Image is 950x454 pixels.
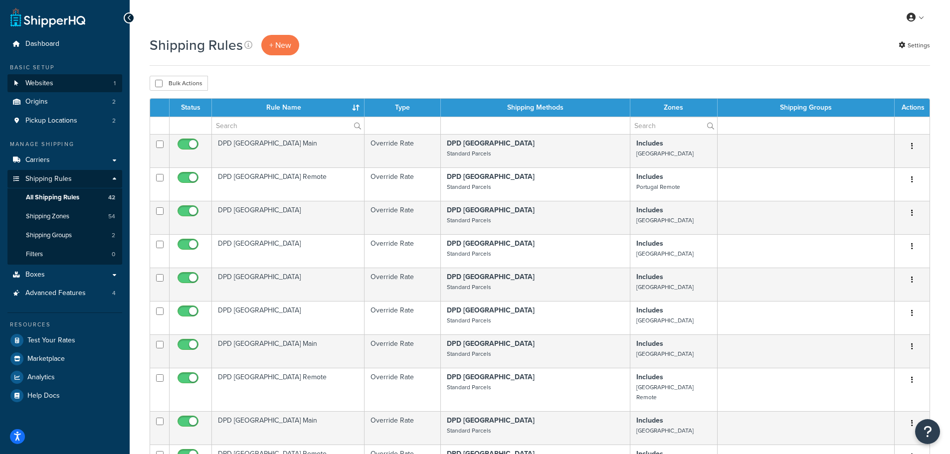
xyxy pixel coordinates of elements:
li: Origins [7,93,122,111]
small: Standard Parcels [447,249,491,258]
span: 2 [112,117,116,125]
span: Carriers [25,156,50,164]
td: Override Rate [365,334,440,368]
a: Pickup Locations 2 [7,112,122,130]
span: Boxes [25,271,45,279]
div: Manage Shipping [7,140,122,149]
span: Websites [25,79,53,88]
td: DPD [GEOGRAPHIC_DATA] Main [212,134,365,167]
strong: Includes [636,205,663,215]
td: DPD [GEOGRAPHIC_DATA] Remote [212,368,365,411]
span: 54 [108,212,115,221]
th: Shipping Groups [718,99,895,117]
a: Marketplace [7,350,122,368]
input: Search [630,117,717,134]
span: 2 [112,231,115,240]
small: [GEOGRAPHIC_DATA] Remote [636,383,694,402]
small: Standard Parcels [447,216,491,225]
a: Shipping Rules [7,170,122,188]
button: Open Resource Center [915,419,940,444]
li: Shipping Zones [7,207,122,226]
h1: Shipping Rules [150,35,243,55]
td: Override Rate [365,411,440,445]
th: Status [170,99,212,117]
strong: Includes [636,171,663,182]
th: Zones [630,99,718,117]
th: Shipping Methods [441,99,631,117]
span: Marketplace [27,355,65,363]
li: Pickup Locations [7,112,122,130]
span: Analytics [27,373,55,382]
span: 2 [112,98,116,106]
a: Carriers [7,151,122,169]
small: Standard Parcels [447,349,491,358]
li: Advanced Features [7,284,122,303]
span: 1 [114,79,116,88]
td: Override Rate [365,301,440,334]
li: Filters [7,245,122,264]
strong: DPD [GEOGRAPHIC_DATA] [447,338,535,349]
a: Origins 2 [7,93,122,111]
a: Analytics [7,368,122,386]
li: Websites [7,74,122,93]
a: Help Docs [7,387,122,405]
span: 4 [112,289,116,298]
a: Shipping Zones 54 [7,207,122,226]
td: DPD [GEOGRAPHIC_DATA] [212,234,365,268]
p: + New [261,35,299,55]
strong: Includes [636,415,663,426]
small: [GEOGRAPHIC_DATA] [636,249,694,258]
span: Dashboard [25,40,59,48]
td: Override Rate [365,234,440,268]
a: Websites 1 [7,74,122,93]
small: Portugal Remote [636,182,680,191]
a: Test Your Rates [7,331,122,349]
strong: DPD [GEOGRAPHIC_DATA] [447,305,535,315]
a: Shipping Groups 2 [7,226,122,245]
div: Basic Setup [7,63,122,72]
td: Override Rate [365,167,440,201]
span: Test Your Rates [27,336,75,345]
td: DPD [GEOGRAPHIC_DATA] [212,201,365,234]
li: Shipping Groups [7,226,122,245]
span: All Shipping Rules [26,193,79,202]
a: Settings [899,38,930,52]
strong: DPD [GEOGRAPHIC_DATA] [447,238,535,249]
span: 0 [112,250,115,259]
a: Dashboard [7,35,122,53]
strong: Includes [636,338,663,349]
a: Filters 0 [7,245,122,264]
a: All Shipping Rules 42 [7,188,122,207]
strong: Includes [636,305,663,315]
strong: DPD [GEOGRAPHIC_DATA] [447,372,535,382]
span: Origins [25,98,48,106]
strong: Includes [636,238,663,249]
strong: DPD [GEOGRAPHIC_DATA] [447,171,535,182]
span: Help Docs [27,392,60,400]
li: Shipping Rules [7,170,122,265]
strong: DPD [GEOGRAPHIC_DATA] [447,205,535,215]
small: [GEOGRAPHIC_DATA] [636,349,694,358]
span: Filters [26,250,43,259]
small: [GEOGRAPHIC_DATA] [636,216,694,225]
strong: Includes [636,272,663,282]
small: Standard Parcels [447,149,491,158]
span: 42 [108,193,115,202]
small: Standard Parcels [447,283,491,292]
small: [GEOGRAPHIC_DATA] [636,426,694,435]
small: [GEOGRAPHIC_DATA] [636,316,694,325]
small: Standard Parcels [447,316,491,325]
span: Pickup Locations [25,117,77,125]
a: Boxes [7,266,122,284]
span: Shipping Zones [26,212,69,221]
td: DPD [GEOGRAPHIC_DATA] Main [212,411,365,445]
li: All Shipping Rules [7,188,122,207]
small: [GEOGRAPHIC_DATA] [636,149,694,158]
